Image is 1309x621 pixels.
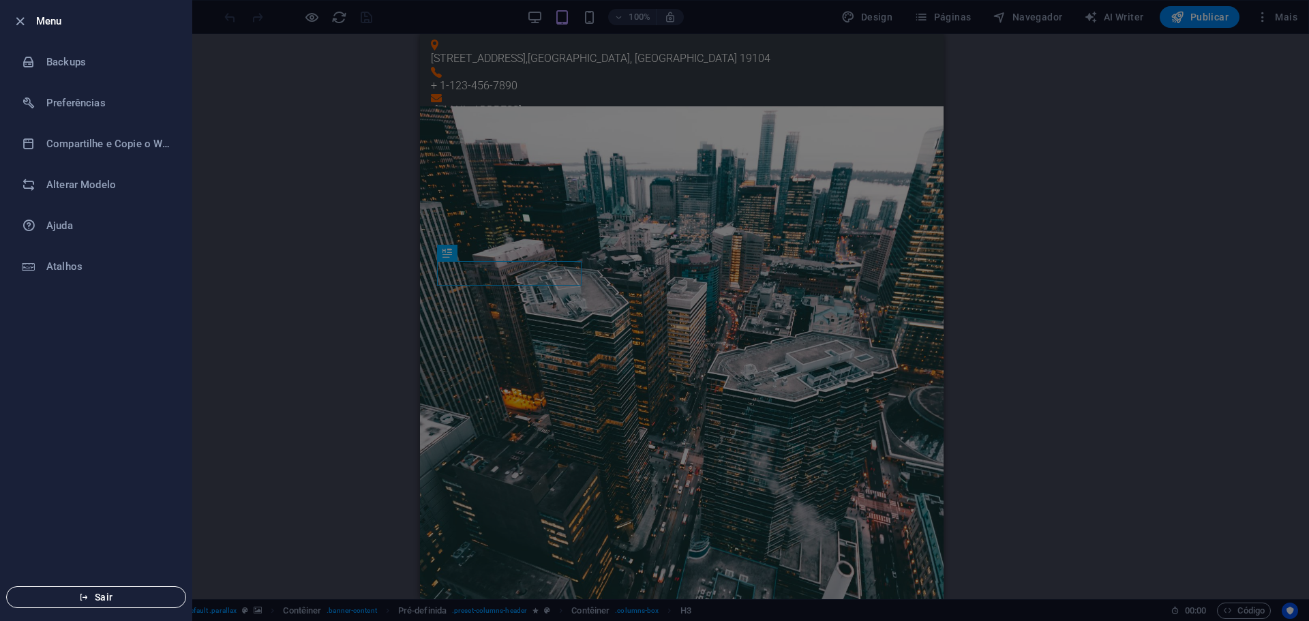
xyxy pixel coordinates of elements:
h6: Alterar Modelo [46,177,172,193]
span: Sair [18,592,175,603]
button: Sair [6,586,186,608]
h6: Preferências [46,95,172,111]
h6: Menu [36,13,181,29]
h6: Ajuda [46,217,172,234]
a: Ajuda [1,205,192,246]
h6: Backups [46,54,172,70]
h6: Atalhos [46,258,172,275]
h6: Compartilhe e Copie o Website [46,136,172,152]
